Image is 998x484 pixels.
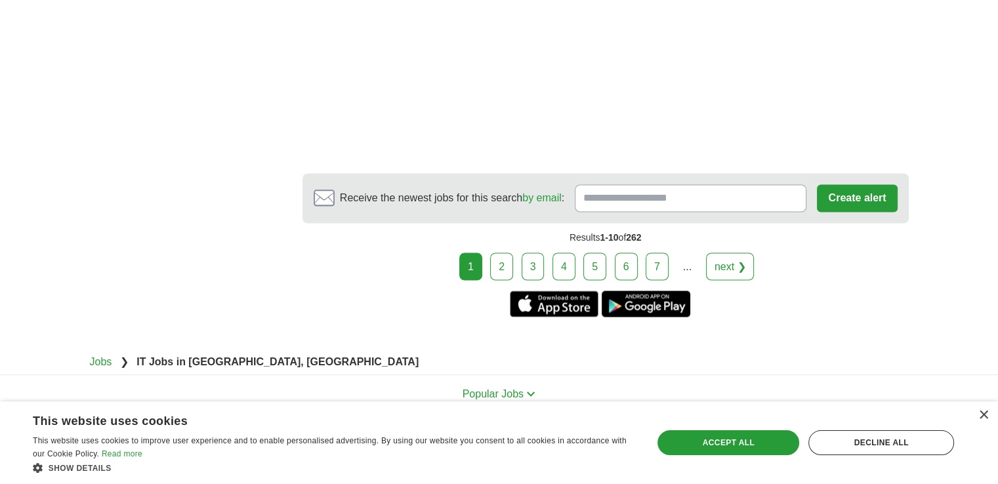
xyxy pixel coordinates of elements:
span: 262 [626,232,641,243]
a: 5 [583,252,606,280]
a: Jobs [90,355,112,367]
span: ❯ [120,355,129,367]
a: Read more, opens a new window [102,449,142,458]
div: Show details [33,461,634,474]
a: next ❯ [706,252,755,280]
a: 6 [615,252,638,280]
span: Show details [49,464,112,473]
a: 7 [646,252,669,280]
span: This website uses cookies to improve user experience and to enable personalised advertising. By u... [33,436,627,458]
a: 2 [490,252,513,280]
div: Accept all [657,430,799,455]
a: 4 [552,252,575,280]
span: Receive the newest jobs for this search : [340,190,564,206]
div: Results of [302,223,909,252]
span: 1-10 [600,232,618,243]
span: Popular Jobs [463,388,524,399]
div: Decline all [808,430,954,455]
div: This website uses cookies [33,409,602,429]
button: Create alert [817,184,897,212]
a: Get the iPhone app [510,291,598,317]
a: Get the Android app [602,291,690,317]
img: toggle icon [526,391,535,397]
div: Close [978,411,988,420]
a: 3 [522,252,545,280]
div: ... [674,253,700,279]
div: 1 [459,252,482,280]
strong: IT Jobs in [GEOGRAPHIC_DATA], [GEOGRAPHIC_DATA] [136,355,419,367]
a: by email [522,192,562,203]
